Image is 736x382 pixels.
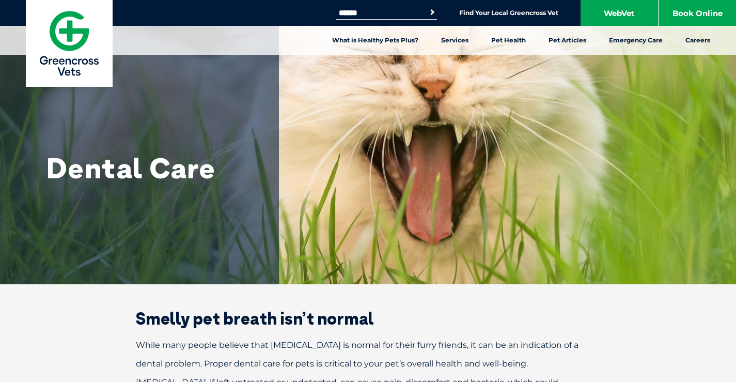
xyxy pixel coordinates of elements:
a: Careers [674,26,722,55]
a: Find Your Local Greencross Vet [459,9,558,17]
a: Pet Articles [537,26,598,55]
span: Smelly pet breath isn’t normal [136,308,374,329]
a: Services [430,26,480,55]
a: What is Healthy Pets Plus? [321,26,430,55]
h1: Dental Care [46,152,253,184]
a: Emergency Care [598,26,674,55]
button: Search [427,7,437,18]
a: Pet Health [480,26,537,55]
